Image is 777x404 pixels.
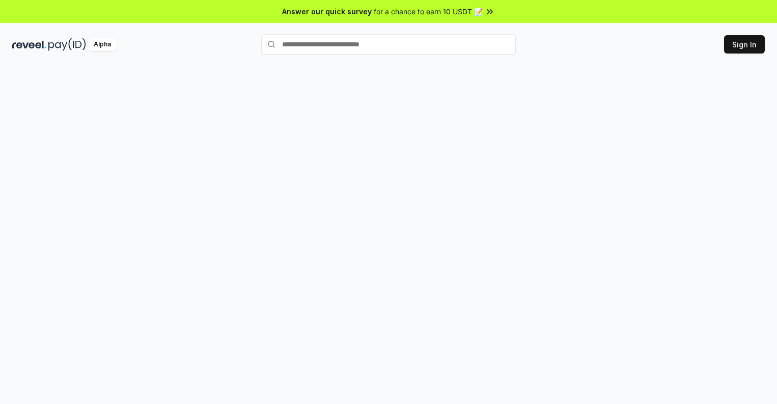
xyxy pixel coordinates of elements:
[12,38,46,51] img: reveel_dark
[374,6,483,17] span: for a chance to earn 10 USDT 📝
[88,38,117,51] div: Alpha
[724,35,765,53] button: Sign In
[282,6,372,17] span: Answer our quick survey
[48,38,86,51] img: pay_id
